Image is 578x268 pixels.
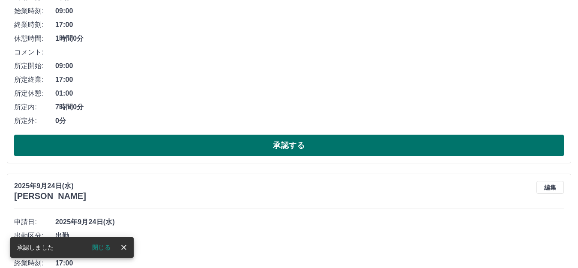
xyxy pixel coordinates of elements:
[55,61,564,71] span: 09:00
[14,231,55,241] span: 出勤区分:
[117,241,130,254] button: close
[14,6,55,16] span: 始業時刻:
[55,88,564,99] span: 01:00
[14,47,55,57] span: コメント:
[14,33,55,44] span: 休憩時間:
[14,61,55,71] span: 所定開始:
[55,75,564,85] span: 17:00
[14,135,564,156] button: 承認する
[55,116,564,126] span: 0分
[14,191,86,201] h3: [PERSON_NAME]
[14,102,55,112] span: 所定内:
[55,102,564,112] span: 7時間0分
[14,20,55,30] span: 終業時刻:
[55,244,564,255] span: 09:00
[14,116,55,126] span: 所定外:
[55,33,564,44] span: 1時間0分
[55,217,564,227] span: 2025年9月24日(水)
[14,217,55,227] span: 申請日:
[55,6,564,16] span: 09:00
[55,20,564,30] span: 17:00
[14,181,86,191] p: 2025年9月24日(水)
[14,75,55,85] span: 所定終業:
[17,240,54,255] div: 承認しました
[85,241,117,254] button: 閉じる
[55,231,564,241] span: 出勤
[536,181,564,194] button: 編集
[14,88,55,99] span: 所定休憩:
